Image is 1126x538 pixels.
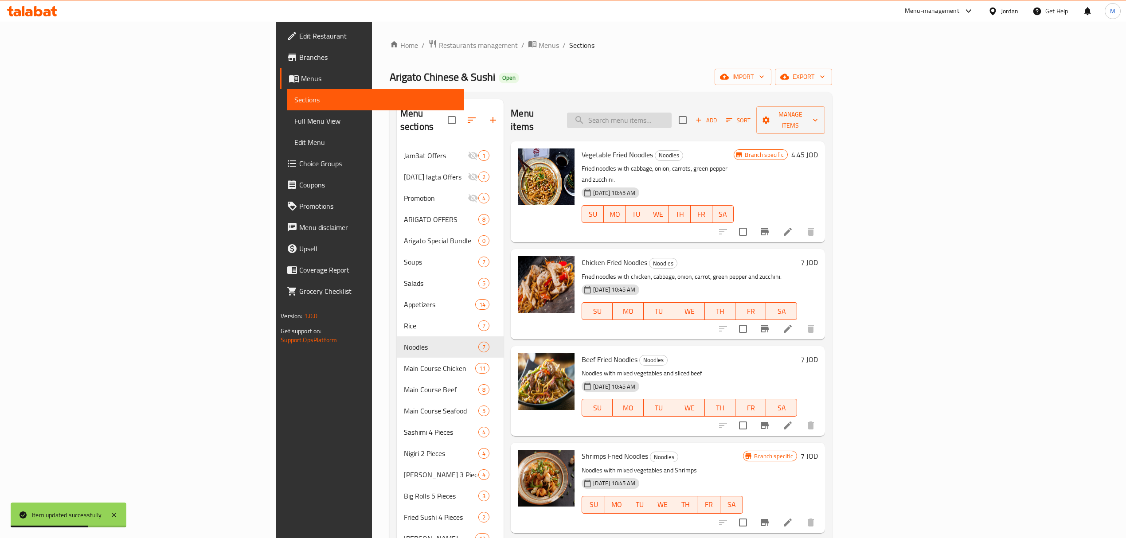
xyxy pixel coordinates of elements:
[640,355,667,365] span: Noodles
[801,353,818,366] h6: 7 JOD
[800,415,821,436] button: delete
[582,271,797,282] p: Fried noodles with chicken, cabbage, onion, carrot, green pepper and zucchini.
[499,73,519,83] div: Open
[800,221,821,242] button: delete
[800,512,821,533] button: delete
[720,496,743,514] button: SA
[724,113,753,127] button: Sort
[518,450,575,507] img: Shrimps Fried Noodles
[751,452,796,460] span: Branch specific
[404,363,475,374] div: Main Course Chicken
[674,496,697,514] button: TH
[397,400,504,421] div: Main Course Seafood5
[404,469,478,480] div: Hozo Maki 3 Pieces
[397,209,504,230] div: ARIGATO OFFERS8
[616,305,640,318] span: MO
[1001,6,1018,16] div: Jordan
[655,150,683,161] div: Noodles
[404,491,478,501] span: Big Rolls 5 Pieces
[478,278,489,288] div: items
[586,402,609,414] span: SU
[404,384,478,395] div: Main Course Beef
[569,40,594,51] span: Sections
[280,195,464,217] a: Promotions
[511,107,556,133] h2: Menu items
[404,448,478,459] div: Nigiri 2 Pieces
[404,278,478,288] span: Salads
[701,498,717,511] span: FR
[694,115,718,125] span: Add
[605,496,628,514] button: MO
[397,294,504,315] div: Appetizers14
[649,258,677,269] span: Noodles
[650,452,678,462] span: Noodles
[478,469,489,480] div: items
[299,179,457,190] span: Coupons
[404,214,478,225] span: ARIGATO OFFERS
[590,189,639,197] span: [DATE] 10:45 AM
[628,496,651,514] button: TU
[782,517,793,528] a: Edit menu item
[735,399,766,417] button: FR
[521,40,524,51] li: /
[705,399,735,417] button: TH
[647,305,671,318] span: TU
[479,279,489,288] span: 5
[478,512,489,522] div: items
[404,257,478,267] span: Soups
[518,256,575,313] img: Chicken Fried Noodles
[32,510,102,520] div: Item updated successfully
[716,208,731,221] span: SA
[582,496,605,514] button: SU
[712,205,734,223] button: SA
[475,299,489,310] div: items
[905,6,959,16] div: Menu-management
[482,109,504,131] button: Add section
[741,151,787,159] span: Branch specific
[390,39,832,51] nav: breadcrumb
[476,300,489,309] span: 14
[479,194,489,203] span: 4
[479,386,489,394] span: 8
[478,342,489,352] div: items
[478,214,489,225] div: items
[651,208,665,221] span: WE
[801,256,818,269] h6: 7 JOD
[404,427,478,437] div: Sashimi 4 Pieces
[280,281,464,302] a: Grocery Checklist
[404,405,478,416] span: Main Course Seafood
[442,111,461,129] span: Select all sections
[404,235,478,246] span: Arigato Special Bundle
[397,166,504,187] div: [DATE] lagta Offers2
[582,353,637,366] span: Beef Fried Noodles
[476,364,489,373] span: 11
[479,492,489,500] span: 3
[770,402,793,414] span: SA
[479,152,489,160] span: 1
[586,208,600,221] span: SU
[404,299,475,310] div: Appetizers
[404,193,468,203] span: Promotion
[281,325,321,337] span: Get support on:
[461,109,482,131] span: Sort sections
[397,464,504,485] div: [PERSON_NAME] 3 Pieces4
[734,513,752,532] span: Select to update
[590,382,639,391] span: [DATE] 10:45 AM
[397,443,504,464] div: Nigiri 2 Pieces4
[397,421,504,443] div: Sashimi 4 Pieces4
[479,237,489,245] span: 0
[299,52,457,62] span: Branches
[800,318,821,339] button: delete
[397,273,504,294] div: Salads5
[479,513,489,522] span: 2
[404,342,478,352] div: Noodles
[651,496,674,514] button: WE
[439,40,518,51] span: Restaurants management
[647,205,669,223] button: WE
[607,208,622,221] span: MO
[479,428,489,437] span: 4
[639,355,668,366] div: Noodles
